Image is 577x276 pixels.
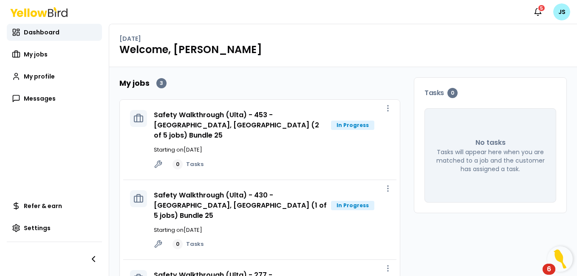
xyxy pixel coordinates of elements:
span: JS [553,3,570,20]
a: My profile [7,68,102,85]
p: Starting on [DATE] [154,226,390,234]
div: 0 [173,239,183,249]
a: 0Tasks [173,159,204,169]
span: My jobs [24,50,48,59]
span: Dashboard [24,28,59,37]
h3: Tasks [424,88,556,98]
a: Settings [7,220,102,237]
a: Messages [7,90,102,107]
p: Tasks will appear here when you are matched to a job and the customer has assigned a task. [435,148,546,173]
span: Messages [24,94,56,103]
div: In Progress [331,121,374,130]
div: 3 [156,78,167,88]
p: No tasks [475,138,506,148]
a: Safety Walkthrough (Ulta) - 430 - [GEOGRAPHIC_DATA], [GEOGRAPHIC_DATA] (1 of 5 jobs) Bundle 25 [154,190,327,220]
span: Settings [24,224,51,232]
button: 5 [529,3,546,20]
div: In Progress [331,201,374,210]
a: My jobs [7,46,102,63]
a: Safety Walkthrough (Ulta) - 453 - [GEOGRAPHIC_DATA], [GEOGRAPHIC_DATA] (2 of 5 jobs) Bundle 25 [154,110,319,140]
a: 0Tasks [173,239,204,249]
h1: Welcome, [PERSON_NAME] [119,43,567,56]
div: 0 [447,88,458,98]
a: Refer & earn [7,197,102,214]
span: Refer & earn [24,202,62,210]
a: Dashboard [7,24,102,41]
h2: My jobs [119,77,150,89]
div: 5 [537,4,546,12]
div: 0 [173,159,183,169]
p: [DATE] [119,34,141,43]
span: My profile [24,72,55,81]
button: Open Resource Center, 6 new notifications [547,246,573,272]
p: Starting on [DATE] [154,146,390,154]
